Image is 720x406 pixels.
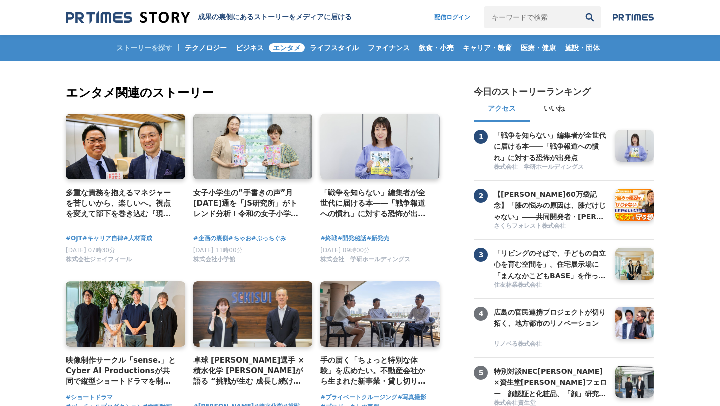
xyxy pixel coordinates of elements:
[494,163,584,171] span: 株式会社 学研ホールディングス
[232,35,268,61] a: ビジネス
[66,393,113,402] a: #ショートドラマ
[66,84,442,102] h2: エンタメ関連のストーリー
[494,307,608,339] a: 広島の官民連携プロジェクトが切り拓く、地方都市のリノベーション
[269,43,305,52] span: エンタメ
[66,11,190,24] img: 成果の裏側にあるストーリーをメディアに届ける
[66,258,132,265] a: 株式会社ジェイフィール
[494,248,608,280] a: 「リビングのそばで、子どもの自立心を育む空間を」。住宅展示場に「まんなかこどもBASE」を作った２人の女性社員
[561,35,604,61] a: 施設・団体
[181,43,231,52] span: テクノロジー
[193,355,305,387] a: 卓球 [PERSON_NAME]選手 × 積水化学 [PERSON_NAME]が語る “挑戦が生む 成長し続ける力”
[494,130,608,162] a: 「戦争を知らない」編集者が全世代に届ける本――「戦争報道への慣れ」に対する恐怖が出発点
[474,86,591,98] h2: 今日のストーリーランキング
[337,234,366,243] a: #開発秘話
[484,6,579,28] input: キーワードで検索
[320,255,410,264] span: 株式会社 学研ホールディングス
[415,35,458,61] a: 飲食・小売
[424,6,480,28] a: 配信ログイン
[320,393,397,402] a: #プライベートクルージング
[193,187,305,220] a: 女子小学生の”手書きの声”月[DATE]通を「JS研究所」がトレンド分析！令和の女子小学生の「今」をとらえる秘訣とは？
[251,234,286,243] a: #ぷっちぐみ
[364,35,414,61] a: ファイナンス
[494,340,542,348] span: リノベる株式会社
[474,189,488,203] span: 2
[474,98,530,122] button: アクセス
[494,222,566,230] span: さくらフォレスト株式会社
[494,163,608,172] a: 株式会社 学研ホールディングス
[193,234,228,243] a: #企画の裏側
[494,189,608,221] a: 【[PERSON_NAME]60万袋記念】「膝の悩みの原因は、膝だけじゃない」――共同開発者・[PERSON_NAME]先生と語る、"歩く力"を守る想い【共同開発者対談】
[494,281,608,290] a: 住友林業株式会社
[228,234,251,243] a: #ちゃお
[320,258,410,265] a: 株式会社 学研ホールディングス
[269,35,305,61] a: エンタメ
[494,189,608,222] h3: 【[PERSON_NAME]60万袋記念】「膝の悩みの原因は、膝だけじゃない」――共同開発者・[PERSON_NAME]先生と語る、"歩く力"を守る想い【共同開発者対談】
[181,35,231,61] a: テクノロジー
[561,43,604,52] span: 施設・団体
[364,43,414,52] span: ファイナンス
[517,43,560,52] span: 医療・健康
[193,247,243,254] span: [DATE] 11時00分
[320,247,370,254] span: [DATE] 09時00分
[198,13,352,22] h1: 成果の裏側にあるストーリーをメディアに届ける
[66,247,115,254] span: [DATE] 07時30分
[494,366,608,398] a: 特別対談NEC[PERSON_NAME]×資生堂[PERSON_NAME]フェロー 顔認証と化粧品、「顔」研究の世界の頂点から見える[PERSON_NAME] ～骨格や瞳、変化しない顔と たるみ...
[123,234,152,243] a: #人材育成
[320,355,432,387] a: 手の届く「ちょっと特別な体験」を広めたい。不動産会社から生まれた新事業・貸し切りクルージングサービス「LALL CRUISE [GEOGRAPHIC_DATA]」
[474,366,488,380] span: 5
[193,255,235,264] span: 株式会社小学館
[494,340,608,349] a: リノベる株式会社
[494,222,608,231] a: さくらフォレスト株式会社
[366,234,389,243] a: #新発売
[494,130,608,163] h3: 「戦争を知らない」編集者が全世代に届ける本――「戦争報道への慣れ」に対する恐怖が出発点
[415,43,458,52] span: 飲食・小売
[397,393,426,402] a: #写真撮影
[306,43,363,52] span: ライフスタイル
[66,234,82,243] a: #OJT
[232,43,268,52] span: ビジネス
[320,187,432,220] a: 「戦争を知らない」編集者が全世代に届ける本――「戦争報道への慣れ」に対する恐怖が出発点
[66,11,352,24] a: 成果の裏側にあるストーリーをメディアに届ける 成果の裏側にあるストーリーをメディアに届ける
[82,234,123,243] a: #キャリア自律
[530,98,579,122] button: いいね
[474,307,488,321] span: 4
[66,355,177,387] a: 映像制作サークル「sense.」とCyber AI Productionsが共同で縦型ショートドラマを制作 〜バーチャルプロダクションを活用した共創プロジェクトを実施〜
[459,35,516,61] a: キャリア・教育
[66,255,132,264] span: 株式会社ジェイフィール
[474,248,488,262] span: 3
[474,130,488,144] span: 1
[66,187,177,220] a: 多重な責務を抱えるマネジャーを苦しいから、楽しいへ。視点を変えて部下を巻き込む『現代[PERSON_NAME]の入門書』出版の裏側。
[320,234,337,243] a: #終戦
[459,43,516,52] span: キャリア・教育
[494,307,608,329] h3: 広島の官民連携プロジェクトが切り拓く、地方都市のリノベーション
[494,248,608,281] h3: 「リビングのそばで、子どもの自立心を育む空間を」。住宅展示場に「まんなかこどもBASE」を作った２人の女性社員
[579,6,601,28] button: 検索
[613,13,654,21] img: prtimes
[306,35,363,61] a: ライフスタイル
[494,366,608,399] h3: 特別対談NEC[PERSON_NAME]×資生堂[PERSON_NAME]フェロー 顔認証と化粧品、「顔」研究の世界の頂点から見える[PERSON_NAME] ～骨格や瞳、変化しない顔と たるみ...
[517,35,560,61] a: 医療・健康
[193,258,235,265] a: 株式会社小学館
[494,281,542,289] span: 住友林業株式会社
